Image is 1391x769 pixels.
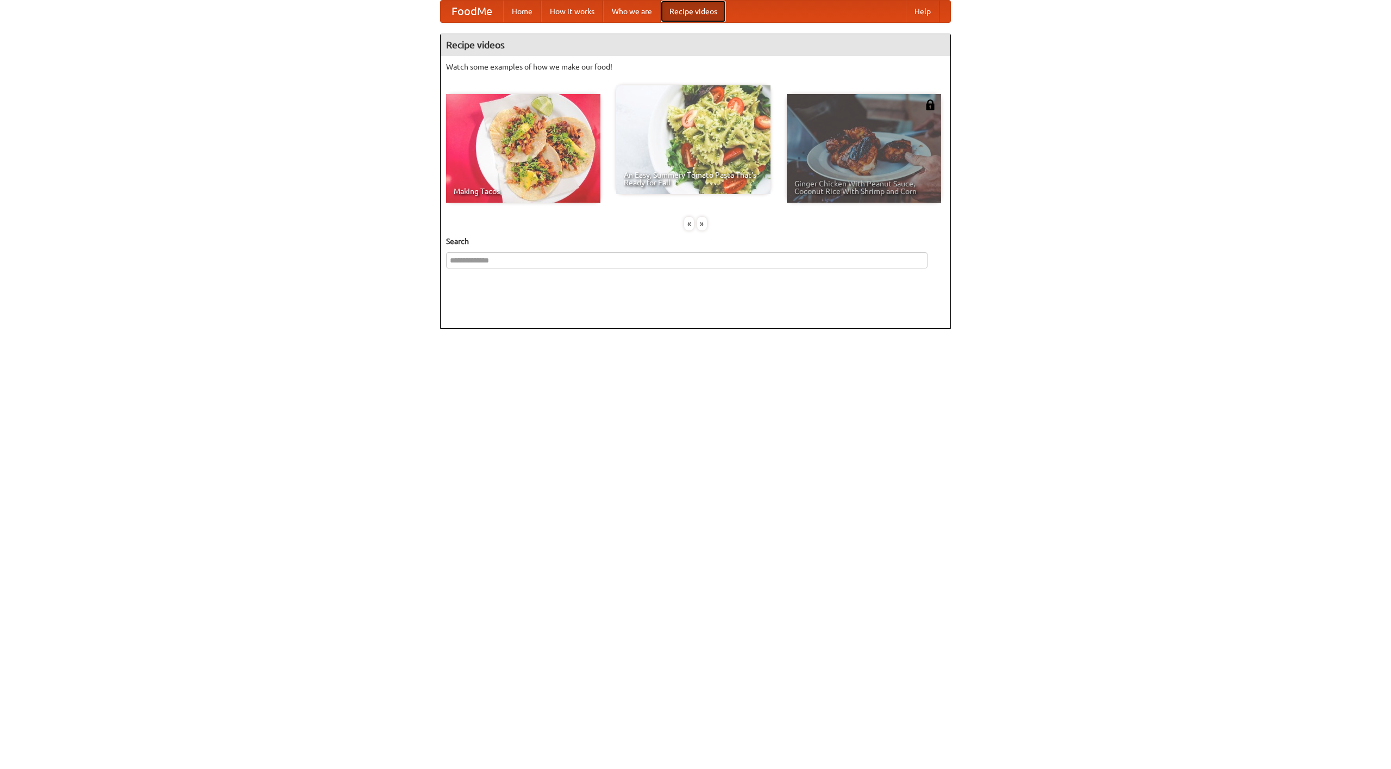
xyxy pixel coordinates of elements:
div: » [697,217,707,230]
a: Who we are [603,1,661,22]
a: An Easy, Summery Tomato Pasta That's Ready for Fall [616,85,770,194]
a: Recipe videos [661,1,726,22]
a: Help [906,1,939,22]
a: How it works [541,1,603,22]
p: Watch some examples of how we make our food! [446,61,945,72]
span: Making Tacos [454,187,593,195]
h4: Recipe videos [441,34,950,56]
span: An Easy, Summery Tomato Pasta That's Ready for Fall [624,171,763,186]
a: Making Tacos [446,94,600,203]
h5: Search [446,236,945,247]
img: 483408.png [925,99,936,110]
a: Home [503,1,541,22]
div: « [684,217,694,230]
a: FoodMe [441,1,503,22]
